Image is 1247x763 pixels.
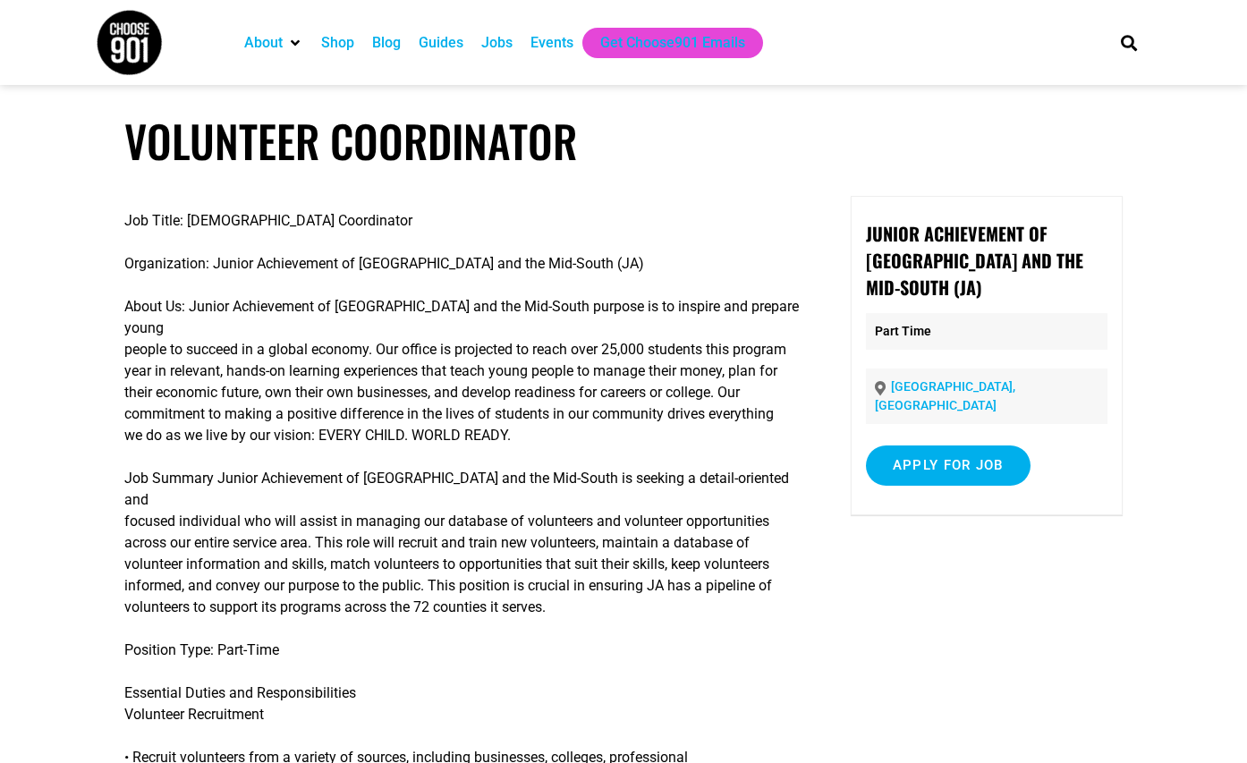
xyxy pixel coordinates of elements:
p: Part Time [866,313,1107,350]
p: Essential Duties and Responsibilities Volunteer Recruitment [124,682,801,725]
a: Get Choose901 Emails [600,32,745,54]
p: About Us: Junior Achievement of [GEOGRAPHIC_DATA] and the Mid-South purpose is to inspire and pre... [124,296,801,446]
p: Job Title: [DEMOGRAPHIC_DATA] Coordinator [124,210,801,232]
a: Jobs [481,32,513,54]
p: Organization: Junior Achievement of [GEOGRAPHIC_DATA] and the Mid-South (JA) [124,253,801,275]
a: About [244,32,283,54]
a: [GEOGRAPHIC_DATA], [GEOGRAPHIC_DATA] [875,379,1015,412]
p: Job Summary Junior Achievement of [GEOGRAPHIC_DATA] and the Mid-South is seeking a detail-oriente... [124,468,801,618]
a: Blog [372,32,401,54]
strong: Junior Achievement of [GEOGRAPHIC_DATA] and the Mid-South (JA) [866,220,1083,301]
nav: Main nav [235,28,1090,58]
p: Position Type: Part-Time [124,640,801,661]
div: Search [1115,28,1144,57]
a: Events [530,32,573,54]
a: Guides [419,32,463,54]
div: About [235,28,312,58]
input: Apply for job [866,445,1031,486]
a: Shop [321,32,354,54]
h1: Volunteer Coordinator [124,114,1122,167]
